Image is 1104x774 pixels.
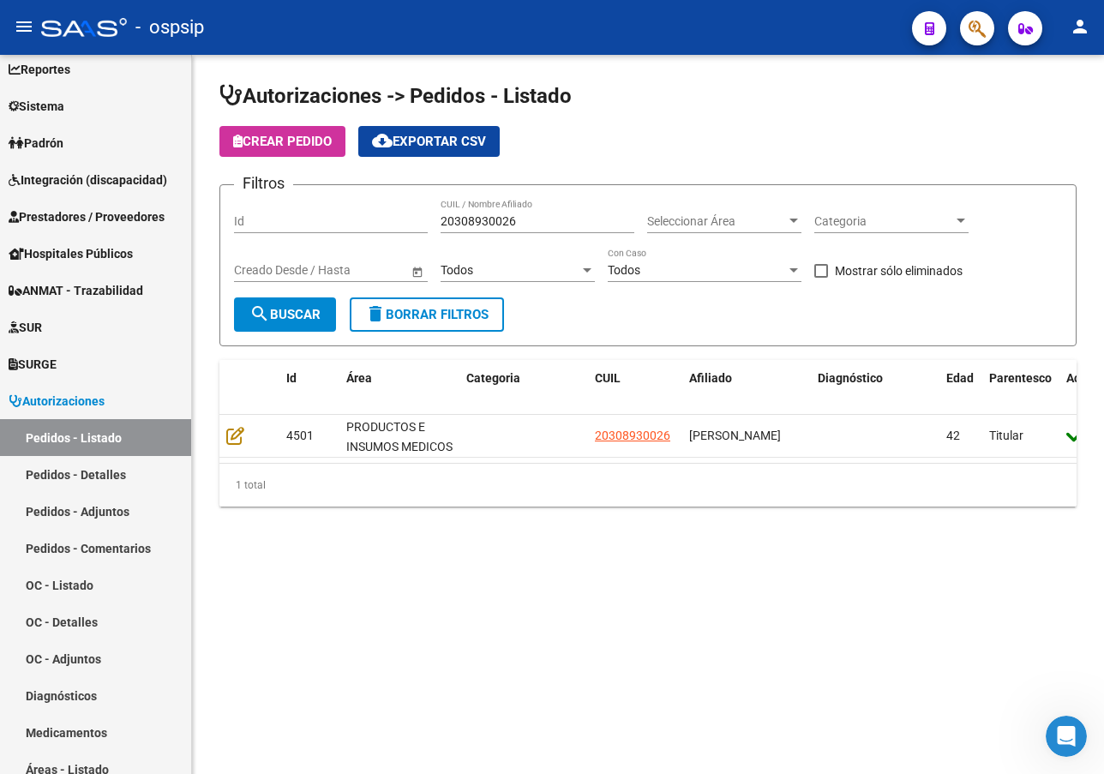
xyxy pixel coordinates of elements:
button: Buscar [234,297,336,332]
span: Buscar [249,307,321,322]
span: Id [286,371,297,385]
mat-icon: person [1070,16,1090,37]
span: Autorizaciones [9,392,105,411]
button: Crear Pedido [219,126,345,157]
span: ANMAT - Trazabilidad [9,281,143,300]
span: Todos [608,263,640,277]
span: - ospsip [135,9,204,46]
span: Categoria [466,371,520,385]
span: Edad [946,371,974,385]
datatable-header-cell: CUIL [588,360,682,417]
input: Fecha inicio [234,263,297,278]
datatable-header-cell: Área [339,360,459,417]
span: Seleccionar Área [647,214,786,229]
span: Borrar Filtros [365,307,489,322]
span: Padrón [9,134,63,153]
span: Activo [1066,371,1101,385]
button: Borrar Filtros [350,297,504,332]
span: 42 [946,429,960,442]
span: Prestadores / Proveedores [9,207,165,226]
mat-icon: cloud_download [372,130,393,151]
datatable-header-cell: Afiliado [682,360,811,417]
datatable-header-cell: Id [279,360,339,417]
datatable-header-cell: Diagnóstico [811,360,939,417]
mat-icon: delete [365,303,386,324]
datatable-header-cell: Categoria [459,360,588,417]
span: Categoria [814,214,953,229]
span: CUIL [595,371,621,385]
span: Titular [989,429,1023,442]
span: 20308930026 [595,429,670,442]
span: Diagnóstico [818,371,883,385]
span: Todos [441,263,473,277]
span: Exportar CSV [372,134,486,149]
datatable-header-cell: Parentesco [982,360,1059,417]
button: Open calendar [408,262,426,280]
button: Exportar CSV [358,126,500,157]
span: SURGE [9,355,57,374]
span: Parentesco [989,371,1052,385]
span: Afiliado [689,371,732,385]
span: SUR [9,318,42,337]
span: PRODUCTOS E INSUMOS MEDICOS [346,420,453,453]
span: Área [346,371,372,385]
datatable-header-cell: Activo [1059,360,1102,417]
span: Sistema [9,97,64,116]
mat-icon: search [249,303,270,324]
span: Autorizaciones -> Pedidos - Listado [219,84,572,108]
span: Crear Pedido [233,134,332,149]
span: [PERSON_NAME] [689,429,781,442]
span: 4501 [286,429,314,442]
h3: Filtros [234,171,293,195]
span: Hospitales Públicos [9,244,133,263]
span: Integración (discapacidad) [9,171,167,189]
div: 1 total [219,464,1077,507]
span: Reportes [9,60,70,79]
iframe: Intercom live chat [1046,716,1087,757]
mat-icon: menu [14,16,34,37]
datatable-header-cell: Edad [939,360,982,417]
span: Mostrar sólo eliminados [835,261,963,281]
input: Fecha fin [311,263,395,278]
